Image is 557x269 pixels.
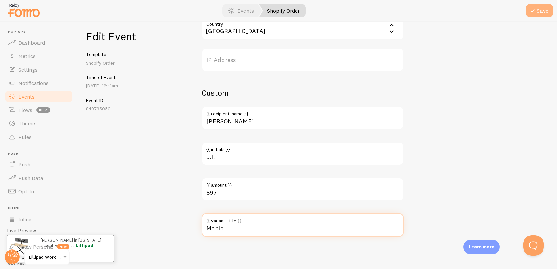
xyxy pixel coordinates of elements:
a: Lillipad Work Solutions [24,249,70,265]
label: {{ initials }} [202,142,404,153]
div: Learn more [463,240,500,254]
p: Shopify Order [86,60,177,66]
label: IP Address [202,48,404,72]
a: Theme [4,117,73,130]
h2: Custom [202,88,404,98]
a: Events [4,90,73,103]
span: beta [36,107,50,113]
span: Rules [18,133,32,140]
span: Flows [18,107,32,113]
a: Flows beta [4,103,73,117]
span: Pop-ups [8,30,73,34]
span: new [57,244,69,250]
a: Push Data [4,171,73,185]
p: 849795050 [86,105,177,112]
p: [DATE] 12:41am [86,82,177,89]
a: Opt-In [4,185,73,198]
span: Relay Persona [18,243,53,250]
p: Learn more [469,244,494,250]
h5: Time of Event [86,74,177,80]
span: Push [8,152,73,156]
a: Inline [4,213,73,226]
a: Notifications [4,76,73,90]
span: Metrics [18,53,36,60]
h5: Template [86,51,177,57]
span: Theme [18,120,35,127]
a: Settings [4,63,73,76]
span: Opt-In [18,188,34,195]
a: Rules [4,130,73,144]
a: Relay Persona new [4,240,73,254]
span: Lillipad Work Solutions [29,253,61,261]
label: {{ amount }} [202,178,404,189]
a: Dashboard [4,36,73,49]
img: fomo-relay-logo-orange.svg [7,2,41,19]
label: {{ recipient_name }} [202,106,404,118]
label: {{ variant_title }} [202,213,404,225]
span: Dashboard [18,39,45,46]
span: Settings [18,66,38,73]
h5: Event ID [86,97,177,103]
span: Inline [8,206,73,210]
span: Push Data [18,175,43,181]
span: Notifications [18,80,49,86]
span: Events [18,93,35,100]
a: Metrics [4,49,73,63]
span: Relay Persona [8,234,73,238]
span: Inline [18,216,31,223]
iframe: Help Scout Beacon - Open [523,235,544,256]
span: Push [18,161,30,168]
h1: Edit Event [86,30,177,43]
a: Push [4,158,73,171]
